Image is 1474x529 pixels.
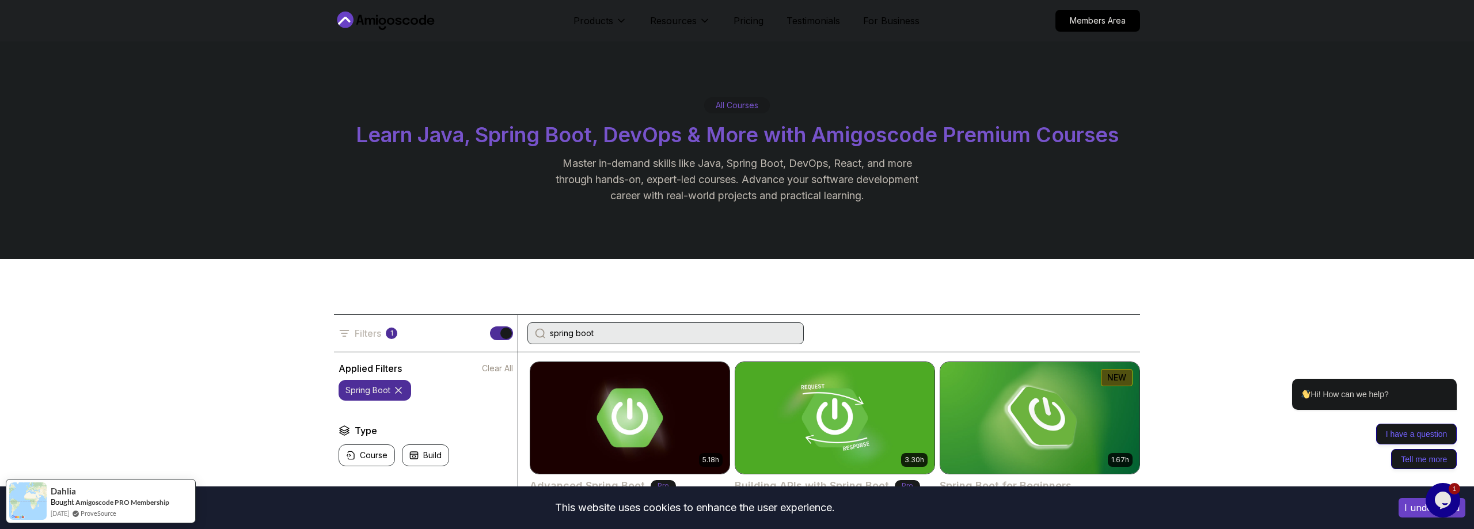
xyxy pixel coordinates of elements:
span: Bought [51,497,74,507]
p: Filters [355,326,381,340]
p: Master in-demand skills like Java, Spring Boot, DevOps, React, and more through hands-on, expert-... [544,155,930,204]
button: Course [339,444,395,466]
button: spring boot [339,380,411,401]
h2: Spring Boot for Beginners [940,478,1072,494]
p: Pro [651,480,676,492]
a: Members Area [1055,10,1140,32]
a: Amigoscode PRO Membership [75,498,169,507]
p: spring boot [345,385,390,396]
p: NEW [1107,372,1126,383]
p: 3.30h [905,455,924,465]
img: Spring Boot for Beginners card [940,362,1139,474]
input: Search Java, React, Spring boot ... [550,328,796,339]
h2: Building APIs with Spring Boot [735,478,889,494]
a: ProveSource [81,508,116,518]
a: Pricing [734,14,763,28]
a: Spring Boot for Beginners card1.67hNEWSpring Boot for BeginnersBuild a CRUD API with Spring Boot ... [940,361,1140,520]
p: 1.67h [1111,455,1129,465]
button: Resources [650,14,711,37]
button: Products [573,14,627,37]
h2: Advanced Spring Boot [530,478,645,494]
p: Build [423,450,442,461]
button: Clear All [482,363,513,374]
p: Members Area [1056,10,1139,31]
p: Products [573,14,613,28]
a: For Business [863,14,920,28]
p: All Courses [716,100,758,111]
img: provesource social proof notification image [9,482,47,520]
span: Dahlia [51,486,76,496]
h2: Applied Filters [339,361,402,375]
a: Testimonials [787,14,840,28]
iframe: chat widget [1426,483,1462,517]
p: Resources [650,14,697,28]
p: Course [360,450,388,461]
p: 5.18h [702,455,719,465]
img: Building APIs with Spring Boot card [735,362,934,474]
img: Advanced Spring Boot card [530,362,730,474]
span: [DATE] [51,508,69,518]
h2: Type [355,424,377,437]
div: This website uses cookies to enhance the user experience. [9,495,1381,520]
span: Learn Java, Spring Boot, DevOps & More with Amigoscode Premium Courses [356,122,1119,147]
button: Accept cookies [1399,498,1465,517]
iframe: chat widget [1255,275,1462,477]
p: 1 [390,329,393,338]
p: Pro [895,480,920,492]
button: Build [402,444,449,466]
